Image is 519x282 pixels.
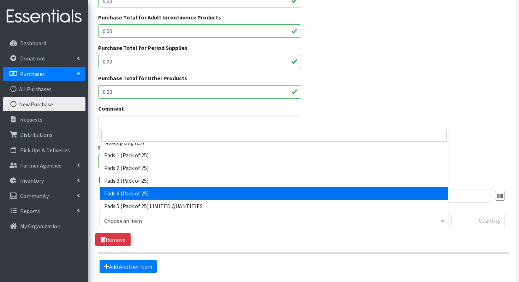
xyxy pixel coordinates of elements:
span: Choose an item [100,214,448,227]
p: Community [20,192,49,199]
p: Inventory [20,177,44,184]
a: Dashboard [3,36,85,50]
li: Pads (Size 1) [100,212,448,225]
p: Requests [20,116,42,123]
p: My Organization [20,223,60,230]
p: Distributions [20,131,52,138]
a: Inventory [3,174,85,188]
input: Quantity [451,214,505,227]
li: Pads 4 (Pack of 25) [100,187,448,200]
a: Partner Agencies [3,158,85,172]
li: Pads 2 (Pack of 25) [100,161,448,174]
label: Purchase date [98,143,138,152]
li: Pads 1 (Pack of 25) [100,149,448,161]
a: Pick Ups & Deliveries [3,143,85,157]
p: Reports [20,207,40,215]
a: Donations [3,51,85,65]
a: Requests [3,112,85,127]
a: Reports [3,204,85,218]
p: Donations [20,55,46,62]
p: Purchases [20,70,45,77]
a: Remove [95,233,131,246]
li: Pads 3 (Pack of 25) [100,174,448,187]
p: Pick Ups & Deliveries [20,147,70,154]
a: Community [3,189,85,203]
p: Dashboard [20,40,46,47]
a: Purchases [3,67,85,81]
a: New Purchase [3,97,85,111]
label: Purchase Total for Period Supplies [98,43,187,52]
li: Pads 5 (Pack of 25) LIMITED QUANTITIES [100,200,448,212]
a: Add Another Item [100,260,157,273]
a: All Purchases [3,82,85,96]
img: HumanEssentials [3,5,85,28]
p: Partner Agencies [20,162,61,169]
a: Distributions [3,128,85,142]
label: Purchase Total for Adult Incontinence Products [98,13,221,22]
a: My Organization [3,219,85,233]
label: Purchase Total for Other Products [98,74,187,82]
span: Choose an item [104,216,444,226]
legend: Items in this purchase [98,174,509,186]
label: Comment [98,104,124,113]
